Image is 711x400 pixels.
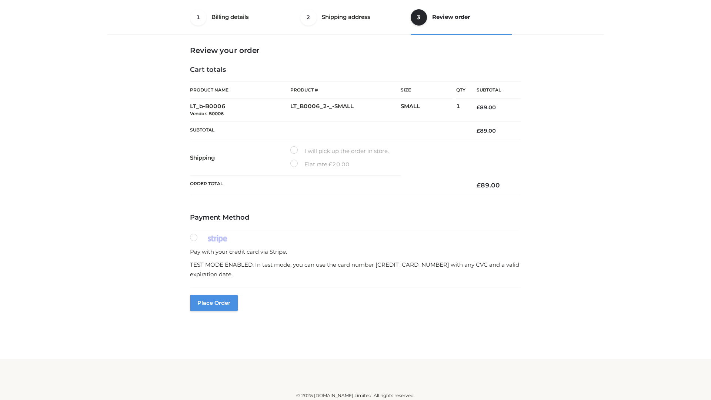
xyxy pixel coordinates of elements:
span: £ [477,127,480,134]
th: Product Name [190,81,290,99]
bdi: 89.00 [477,127,496,134]
th: Subtotal [465,82,521,99]
bdi: 20.00 [328,161,350,168]
h3: Review your order [190,46,521,55]
td: LT_b-B0006 [190,99,290,122]
label: I will pick up the order in store. [290,146,389,156]
div: © 2025 [DOMAIN_NAME] Limited. All rights reserved. [110,392,601,399]
bdi: 89.00 [477,104,496,111]
th: Order Total [190,176,465,195]
h4: Payment Method [190,214,521,222]
th: Size [401,82,453,99]
td: LT_B0006_2-_-SMALL [290,99,401,122]
p: TEST MODE ENABLED. In test mode, you can use the card number [CREDIT_CARD_NUMBER] with any CVC an... [190,260,521,279]
th: Qty [456,81,465,99]
label: Flat rate: [290,160,350,169]
small: Vendor: B0006 [190,111,224,116]
p: Pay with your credit card via Stripe. [190,247,521,257]
th: Shipping [190,140,290,176]
td: SMALL [401,99,456,122]
button: Place order [190,295,238,311]
h4: Cart totals [190,66,521,74]
th: Product # [290,81,401,99]
th: Subtotal [190,121,465,140]
td: 1 [456,99,465,122]
span: £ [477,104,480,111]
span: £ [477,181,481,189]
span: £ [328,161,332,168]
bdi: 89.00 [477,181,500,189]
